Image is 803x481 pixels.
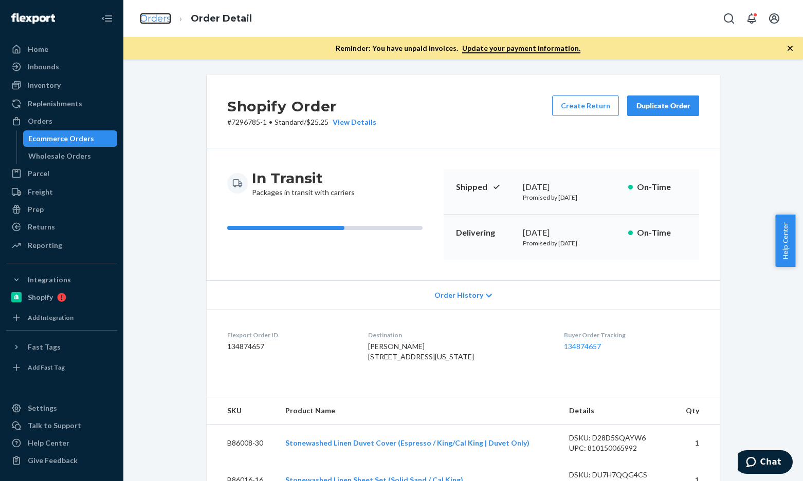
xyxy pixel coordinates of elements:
a: Order Detail [191,13,252,24]
a: Inventory [6,77,117,93]
img: Flexport logo [11,13,55,24]
button: Integrations [6,272,117,288]
dd: 134874657 [227,341,352,352]
a: Shopify [6,289,117,305]
td: 1 [674,425,720,462]
div: Orders [28,116,52,126]
a: Orders [6,113,117,129]
a: Prep [6,201,117,218]
p: On-Time [637,181,687,193]
dt: Buyer Order Tracking [564,331,699,339]
div: Prep [28,204,44,215]
a: Settings [6,400,117,416]
div: Fast Tags [28,342,61,352]
span: [PERSON_NAME] [STREET_ADDRESS][US_STATE] [368,342,474,361]
div: Wholesale Orders [28,151,91,161]
div: Inventory [28,80,61,90]
th: Qty [674,397,720,425]
p: Promised by [DATE] [523,193,620,202]
a: Add Integration [6,310,117,326]
button: Create Return [552,95,619,116]
div: UPC: 810150065992 [569,443,666,453]
div: Returns [28,222,55,232]
div: Home [28,44,48,54]
div: Duplicate Order [636,101,690,111]
a: Stonewashed Linen Duvet Cover (Espresso / King/Cal King | Duvet Only) [285,438,530,447]
a: Freight [6,184,117,200]
a: 134874657 [564,342,601,351]
th: Product Name [277,397,561,425]
button: Fast Tags [6,339,117,355]
div: [DATE] [523,181,620,193]
button: Help Center [775,215,795,267]
a: Home [6,41,117,57]
a: Wholesale Orders [23,148,118,164]
td: B86008-30 [207,425,277,462]
div: Reporting [28,240,62,251]
th: Details [561,397,674,425]
div: Settings [28,403,57,413]
a: Inbounds [6,59,117,75]
th: SKU [207,397,277,425]
div: Integrations [28,275,71,285]
div: Shopify [28,292,53,302]
p: On-Time [637,227,687,239]
div: Help Center [28,438,69,448]
button: Open Search Box [719,8,739,29]
a: Reporting [6,237,117,254]
a: Help Center [6,435,117,451]
p: Promised by [DATE] [523,239,620,247]
p: Reminder: You have unpaid invoices. [336,43,580,53]
div: Ecommerce Orders [28,133,94,144]
div: Give Feedback [28,455,78,466]
a: Returns [6,219,117,235]
a: Ecommerce Orders [23,130,118,147]
p: # 7296785-1 / $25.25 [227,117,376,127]
button: Close Navigation [97,8,117,29]
div: Inbounds [28,62,59,72]
div: Packages in transit with carriers [252,169,355,198]
button: Talk to Support [6,417,117,434]
dt: Destination [368,331,547,339]
span: Standard [275,118,304,126]
div: Add Integration [28,313,74,322]
button: Give Feedback [6,452,117,469]
div: [DATE] [523,227,620,239]
a: Add Fast Tag [6,359,117,376]
p: Delivering [456,227,515,239]
a: Update your payment information. [462,44,580,53]
h2: Shopify Order [227,95,376,117]
button: View Details [328,117,376,127]
div: Replenishments [28,99,82,109]
span: Order History [434,290,483,300]
p: Shipped [456,181,515,193]
iframe: Opens a widget where you can chat to one of our agents [738,450,793,476]
a: Replenishments [6,95,117,112]
div: Talk to Support [28,420,81,431]
ol: breadcrumbs [132,4,260,34]
span: • [269,118,272,126]
div: Add Fast Tag [28,363,65,372]
button: Duplicate Order [627,95,699,116]
button: Open notifications [741,8,762,29]
a: Orders [140,13,171,24]
button: Open account menu [764,8,784,29]
div: Parcel [28,168,49,179]
h3: In Transit [252,169,355,187]
div: Freight [28,187,53,197]
dt: Flexport Order ID [227,331,352,339]
div: DSKU: DU7H7QQG4CS [569,470,666,480]
div: DSKU: D28D5SQAYW6 [569,433,666,443]
a: Parcel [6,165,117,182]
